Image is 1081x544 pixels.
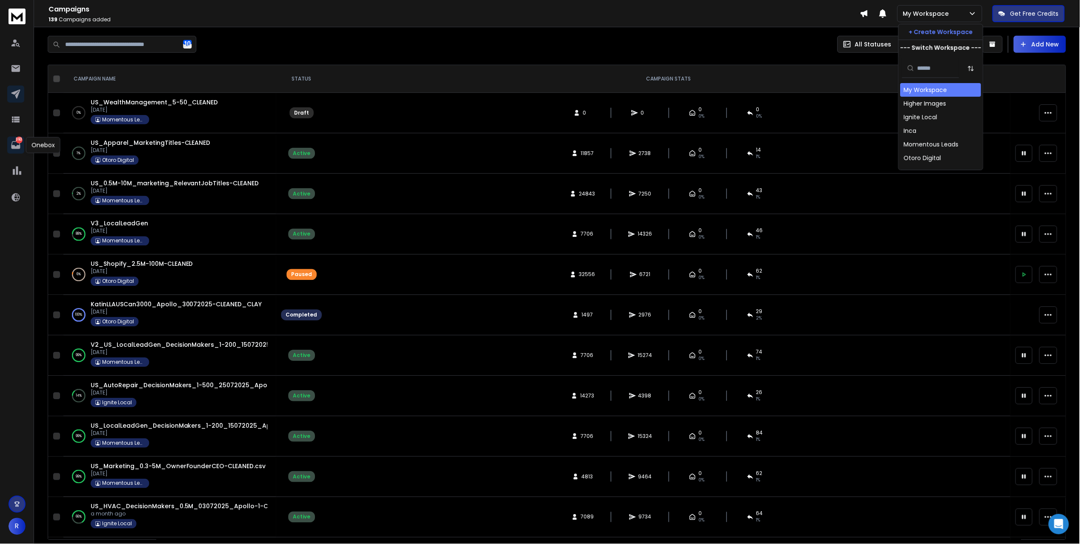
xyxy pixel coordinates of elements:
span: 0 [699,470,703,477]
p: Momentous Leads [102,197,145,204]
td: 0%US_WealthManagement_5-50_CLEANED[DATE]Momentous Leads [63,93,276,133]
p: [DATE] [91,309,262,316]
span: 32556 [580,271,596,278]
span: 4813 [582,474,594,481]
div: Active [293,474,311,481]
p: + Create Workspace [910,28,974,36]
td: 99%V2_US_LocalLeadGen_DecisionMakers_1-200_15072025_Apollo-CLEANED[DATE]Momentous Leads [63,336,276,376]
p: Momentous Leads [102,481,145,487]
td: 88%V3_LocalLeadGen[DATE]Momentous Leads [63,214,276,255]
a: US_0.5M-10M_marketing_RelevantJobTitles-CLEANED [91,179,259,187]
div: Higher Images [905,99,947,108]
th: CAMPAIGN STATS [327,65,1012,93]
a: US_Marketing_0.3-5M_OwnerFounderCEO-CLEANED.csv [91,462,266,471]
span: 15324 [638,433,653,440]
p: [DATE] [91,106,218,113]
div: Momentous Leads [905,140,960,149]
p: Ignite Local [102,400,132,406]
div: Onebox [26,137,60,153]
span: 9464 [639,474,652,481]
p: 393 [16,137,23,144]
div: Open Intercom Messenger [1050,515,1070,535]
p: 1 % [77,149,81,158]
span: 2 % [757,315,763,322]
span: 1 % [757,153,761,160]
a: US_Apparel_MarketingTitles-CLEANED [91,138,211,147]
p: [DATE] [91,471,266,478]
div: TV Eyes [905,167,927,176]
span: 7250 [639,190,652,197]
span: 14326 [638,231,653,238]
span: 0 [699,430,703,437]
button: R [9,518,26,535]
span: 6721 [640,271,651,278]
a: V2_US_LocalLeadGen_DecisionMakers_1-200_15072025_Apollo-CLEANED [91,341,326,349]
span: 0 [699,308,703,315]
p: [DATE] [91,268,193,275]
td: 6%US_Shopify_2.5M-100M-CLEANED[DATE]Otoro Digital [63,255,276,295]
span: 1 % [757,396,761,403]
button: Get Free Credits [994,5,1066,22]
span: 24843 [580,190,596,197]
span: 0% [699,396,705,403]
span: 7706 [581,433,594,440]
div: Draft [295,109,309,116]
a: US_WealthManagement_5-50_CLEANED [91,98,218,106]
p: [DATE] [91,187,259,194]
div: Active [293,150,311,157]
div: Active [293,514,311,521]
span: 2738 [640,150,652,157]
button: Add New [1015,36,1067,53]
span: 0% [699,315,705,322]
span: 2976 [639,312,652,319]
p: 99 % [76,351,82,360]
div: Otoro Digital [905,154,942,162]
p: Momentous Leads [102,116,145,123]
span: 46 [757,227,764,234]
p: Get Free Credits [1012,9,1060,18]
p: 6 % [77,271,81,279]
span: 1 % [757,234,761,241]
div: Ignite Local [905,113,938,121]
p: [DATE] [91,430,268,437]
span: 74 [757,349,764,356]
span: 0% [699,477,705,484]
span: 26 [757,389,764,396]
div: Active [293,231,311,238]
div: Inca [905,127,918,135]
p: [DATE] [91,228,149,235]
span: 0% [757,113,763,120]
span: 0 [699,389,703,396]
p: 14 % [76,392,82,400]
span: 14 [757,147,762,153]
span: 0 [699,227,703,234]
p: --- Switch Workspace --- [901,43,983,52]
span: 4398 [639,393,652,400]
div: Active [293,352,311,359]
span: 11857 [581,150,595,157]
th: CAMPAIGN NAME [63,65,276,93]
span: US_AutoRepair_DecisionMakers_1-500_25072025_Apollo-CLEANED [91,381,305,390]
p: 99 % [76,473,82,481]
p: Momentous Leads [102,440,145,447]
td: 14%US_AutoRepair_DecisionMakers_1-500_25072025_Apollo-CLEANED[DATE]Ignite Local [63,376,276,417]
h1: Campaigns [49,4,861,14]
span: KatinLLAUSCan3000_Apollo_30072025-CLEANED_CLAY [91,300,262,309]
span: 139 [49,16,57,23]
span: 84 [757,430,764,437]
a: 393 [7,137,24,154]
a: US_LocalLeadGen_DecisionMakers_1-200_15072025_Apollo-CLEANED [91,422,312,430]
div: Active [293,190,311,197]
span: 0% [699,234,705,241]
span: 0 [699,187,703,194]
span: 0% [699,437,705,443]
p: Campaigns added [49,16,861,23]
span: 0% [699,518,705,524]
span: 14273 [581,393,595,400]
span: US_Shopify_2.5M-100M-CLEANED [91,260,193,268]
